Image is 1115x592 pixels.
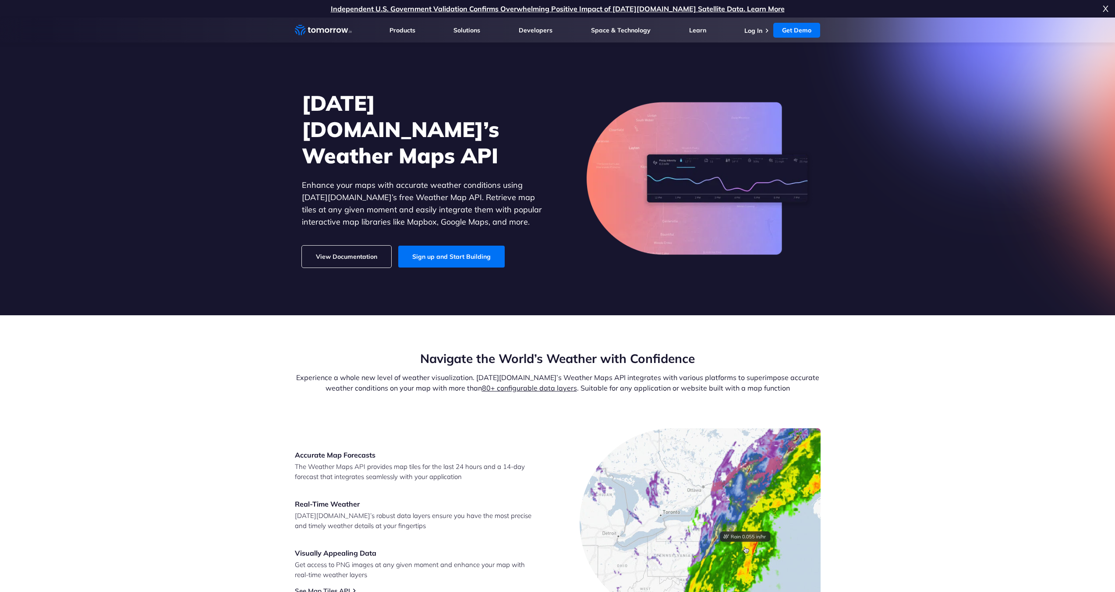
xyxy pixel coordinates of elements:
[295,24,352,37] a: Home link
[519,26,552,34] a: Developers
[295,350,821,367] h2: Navigate the World’s Weather with Confidence
[295,462,536,482] p: The Weather Maps API provides map tiles for the last 24 hours and a 14-day forecast that integrat...
[689,26,706,34] a: Learn
[295,372,821,393] p: Experience a whole new level of weather visualization. [DATE][DOMAIN_NAME]’s Weather Maps API int...
[389,26,415,34] a: Products
[295,511,536,531] p: [DATE][DOMAIN_NAME]’s robust data layers ensure you have the most precise and timely weather deta...
[295,548,536,558] h3: Visually Appealing Data
[744,27,762,35] a: Log In
[302,246,391,268] a: View Documentation
[773,23,820,38] a: Get Demo
[398,246,505,268] a: Sign up and Start Building
[302,90,543,169] h1: [DATE][DOMAIN_NAME]’s Weather Maps API
[453,26,480,34] a: Solutions
[482,384,577,392] a: 80+ configurable data layers
[302,179,543,228] p: Enhance your maps with accurate weather conditions using [DATE][DOMAIN_NAME]’s free Weather Map A...
[295,450,536,460] h3: Accurate Map Forecasts
[295,560,536,580] p: Get access to PNG images at any given moment and enhance your map with real-time weather layers
[295,499,536,509] h3: Real-Time Weather
[591,26,651,34] a: Space & Technology
[331,4,785,13] a: Independent U.S. Government Validation Confirms Overwhelming Positive Impact of [DATE][DOMAIN_NAM...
